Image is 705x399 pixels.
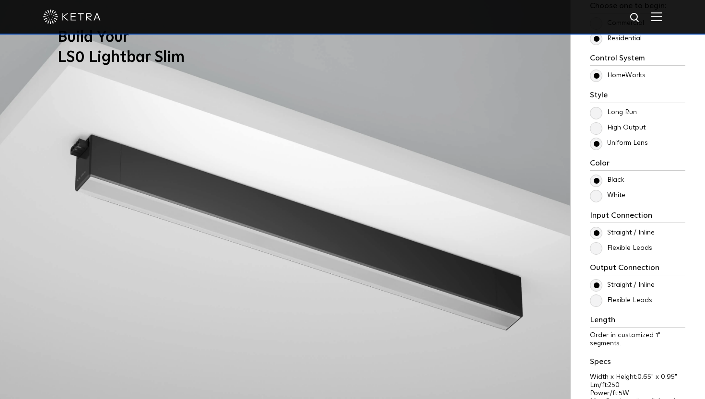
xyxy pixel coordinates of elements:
h3: Length [590,316,685,328]
span: 5W [619,390,629,397]
p: Width x Height: [590,373,685,381]
label: Flexible Leads [590,296,652,305]
h3: Input Connection [590,211,685,223]
p: Power/ft: [590,389,685,398]
h3: Control System [590,54,685,66]
span: 0.65" x 0.95" [637,374,677,380]
label: White [590,191,625,199]
span: Order in customized 1" segments. [590,332,660,347]
label: Straight / Inline [590,281,655,289]
h3: Output Connection [590,263,685,275]
h3: Color [590,159,685,171]
img: search icon [629,12,641,24]
label: HomeWorks [590,71,646,80]
img: ketra-logo-2019-white [43,10,101,24]
h3: Style [590,91,685,103]
label: Residential [590,35,642,43]
label: Black [590,176,624,184]
p: Lm/ft: [590,381,685,389]
label: High Output [590,124,646,132]
label: Long Run [590,108,637,117]
label: Uniform Lens [590,139,648,147]
h3: Specs [590,357,685,369]
span: 250 [608,382,620,388]
label: Flexible Leads [590,244,652,252]
label: Straight / Inline [590,229,655,237]
img: Hamburger%20Nav.svg [651,12,662,21]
